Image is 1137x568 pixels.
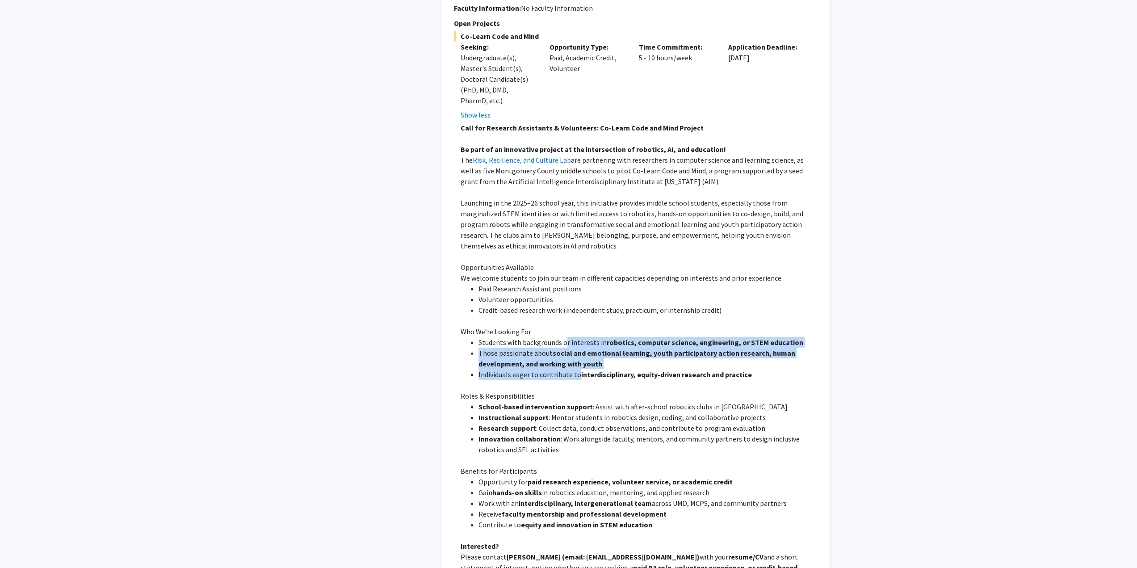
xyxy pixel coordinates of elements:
li: Contribute to [478,519,818,530]
p: Application Deadline: [728,42,804,52]
li: : Collect data, conduct observations, and contribute to program evaluation [478,423,818,433]
span: The [461,156,473,164]
li: Those passionate about [478,348,818,369]
span: Who We’re Looking For [461,327,531,336]
li: : Mentor students in robotics design, coding, and collaborative projects [478,412,818,423]
strong: Call for Research Assistants & Volunteers: Co-Learn Code and Mind Project [461,123,704,132]
li: : Work alongside faculty, mentors, and community partners to design inclusive robotics and SEL ac... [478,433,818,455]
strong: Innovation collaboration [478,434,561,443]
b: Faculty Information: [454,4,521,13]
li: Volunteer opportunities [478,294,818,305]
li: : Assist with after-school robotics clubs in [GEOGRAPHIC_DATA] [478,401,818,412]
span: Opportunities Available [461,263,534,272]
strong: [PERSON_NAME] (email: [EMAIL_ADDRESS][DOMAIN_NAME]) [507,552,700,561]
strong: robotics, computer science, engineering, or STEM education [607,338,803,347]
span: Benefits for Participants [461,467,537,475]
strong: social and emotional learning, youth participatory action research, human development, and workin... [478,349,795,368]
strong: equity and innovation in STEM education [521,520,652,529]
p: Open Projects [454,18,818,29]
a: Risk, Resilience, and Culture Lab [473,156,571,164]
strong: Interested? [461,542,499,551]
div: [DATE] [722,42,811,120]
strong: Research support [478,424,536,433]
div: Undergraduate(s), Master's Student(s), Doctoral Candidate(s) (PhD, MD, DMD, PharmD, etc.) [461,52,537,106]
li: Paid Research Assistant positions [478,283,818,294]
span: are partnering with researchers in computer science and learning science, as well as five Montgom... [461,156,804,186]
li: Gain in robotics education, mentoring, and applied research [478,487,818,498]
strong: paid research experience, volunteer service, or academic credit [528,477,733,486]
span: We welcome students to join our team in different capacities depending on interests and prior exp... [461,273,783,282]
span: Roles & Responsibilities [461,391,535,400]
li: Students with backgrounds or interests in [478,337,818,348]
p: Opportunity Type: [550,42,625,52]
span: Please contact [461,552,507,561]
strong: interdisciplinary, equity-driven research and practice [581,370,752,379]
strong: School-based intervention support [478,402,593,411]
li: Individuals eager to contribute to [478,369,818,380]
p: Time Commitment: [639,42,715,52]
button: Show less [461,109,491,120]
li: Receive [478,509,818,519]
span: with your [700,552,728,561]
li: Opportunity for [478,476,818,487]
strong: Be part of an innovative project at the intersection of robotics, AI, and education! [461,145,726,154]
strong: interdisciplinary, intergenerational team [519,499,652,508]
li: Work with an across UMD, MCPS, and community partners [478,498,818,509]
strong: Instructional support [478,413,549,422]
p: Seeking: [461,42,537,52]
span: Launching in the 2025–26 school year, this initiative provides middle school students, especially... [461,198,803,250]
strong: resume/CV [728,552,764,561]
strong: faculty mentorship and professional development [502,509,667,518]
div: 5 - 10 hours/week [632,42,722,120]
span: No Faculty Information [521,4,593,13]
span: Co-Learn Code and Mind [454,31,818,42]
iframe: Chat [7,528,38,561]
li: Credit-based research work (independent study, practicum, or internship credit) [478,305,818,316]
strong: hands-on skills [492,488,542,497]
div: Paid, Academic Credit, Volunteer [543,42,632,120]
